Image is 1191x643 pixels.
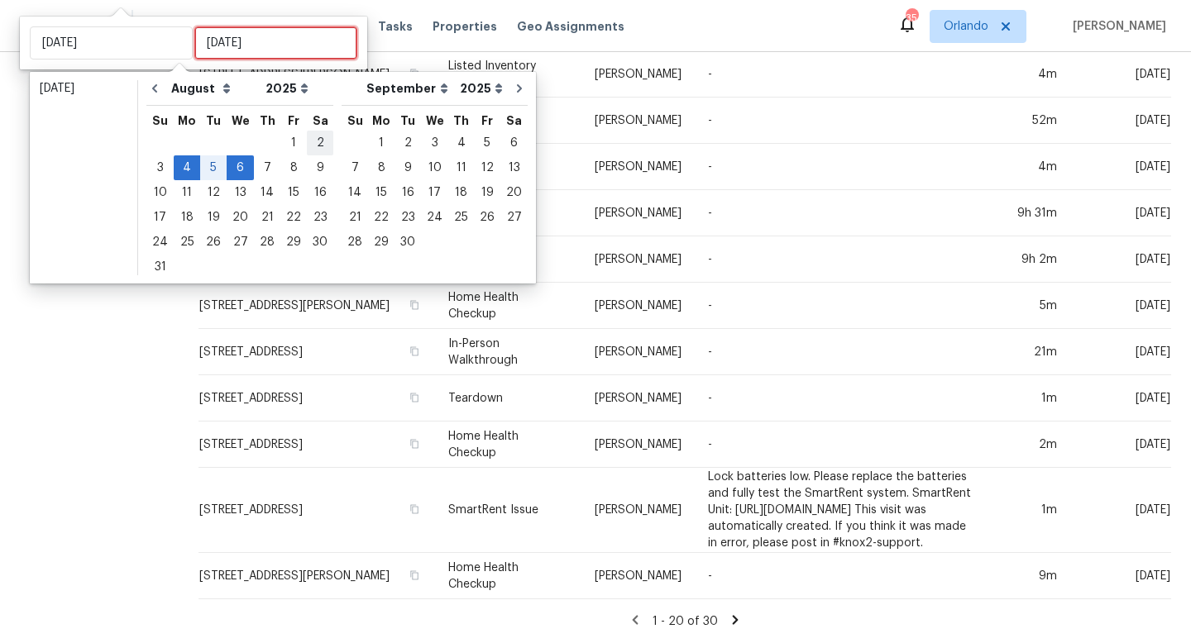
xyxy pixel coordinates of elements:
div: 3 [421,131,448,155]
div: 23 [307,206,333,229]
td: 52m [987,98,1070,144]
td: [STREET_ADDRESS][PERSON_NAME] [198,283,435,329]
div: Sun Sep 07 2025 [342,155,368,180]
abbr: Tuesday [400,115,415,126]
div: 10 [146,181,174,204]
div: 19 [474,181,500,204]
td: Home Health Checkup [435,553,581,599]
div: Thu Sep 25 2025 [448,205,474,230]
div: 24 [421,206,448,229]
div: Fri Sep 12 2025 [474,155,500,180]
select: Year [456,76,507,101]
div: Mon Sep 08 2025 [368,155,395,180]
div: 8 [368,156,395,179]
div: Sat Aug 16 2025 [307,180,333,205]
div: 10 [421,156,448,179]
td: [PERSON_NAME] [581,553,695,599]
abbr: Sunday [152,115,168,126]
div: Sun Sep 28 2025 [342,230,368,255]
abbr: Saturday [506,115,522,126]
div: 29 [280,231,307,254]
div: Thu Aug 14 2025 [254,180,280,205]
td: - [695,329,987,375]
div: Thu Sep 11 2025 [448,155,474,180]
td: 4m [987,144,1070,190]
div: 19 [200,206,227,229]
td: Home Health Checkup [435,283,581,329]
div: 11 [174,181,200,204]
div: Fri Aug 08 2025 [280,155,307,180]
td: - [695,98,987,144]
div: Sun Aug 24 2025 [146,230,174,255]
div: 22 [368,206,395,229]
abbr: Wednesday [426,115,444,126]
div: 11 [448,156,474,179]
td: [STREET_ADDRESS] [198,468,435,553]
abbr: Sunday [347,115,363,126]
td: - [695,283,987,329]
div: Fri Aug 22 2025 [280,205,307,230]
td: [DATE] [1070,329,1171,375]
div: Sat Sep 06 2025 [500,131,528,155]
td: [DATE] [1070,144,1171,190]
td: [DATE] [1070,422,1171,468]
td: 21m [987,329,1070,375]
div: Sat Sep 13 2025 [500,155,528,180]
td: [STREET_ADDRESS] [198,422,435,468]
div: Tue Sep 30 2025 [395,230,421,255]
td: [DATE] [1070,51,1171,98]
button: Copy Address [407,568,422,583]
div: Sun Aug 31 2025 [146,255,174,279]
div: Sat Sep 27 2025 [500,205,528,230]
td: [PERSON_NAME] [581,375,695,422]
div: Sun Aug 10 2025 [146,180,174,205]
div: Fri Aug 15 2025 [280,180,307,205]
div: 14 [342,181,368,204]
div: Wed Sep 17 2025 [421,180,448,205]
div: Sun Aug 03 2025 [146,155,174,180]
button: Copy Address [407,436,422,451]
button: Copy Address [407,502,422,517]
div: 31 [146,255,174,279]
div: Tue Sep 23 2025 [395,205,421,230]
abbr: Thursday [453,115,469,126]
div: Wed Sep 10 2025 [421,155,448,180]
div: 15 [368,181,395,204]
div: Fri Sep 26 2025 [474,205,500,230]
button: Go to next month [507,72,532,105]
span: 1 - 20 of 30 [653,616,718,627]
span: [PERSON_NAME] [1066,18,1166,35]
td: 9m [987,553,1070,599]
div: Sun Sep 14 2025 [342,180,368,205]
div: 26 [200,231,227,254]
span: Geo Assignments [517,18,624,35]
div: 9 [307,156,333,179]
abbr: Friday [288,115,299,126]
abbr: Friday [481,115,493,126]
div: 27 [227,231,254,254]
div: 13 [500,156,528,179]
div: Fri Sep 19 2025 [474,180,500,205]
div: 21 [342,206,368,229]
div: 23 [395,206,421,229]
td: - [695,236,987,283]
div: Thu Aug 21 2025 [254,205,280,230]
div: Sun Aug 17 2025 [146,205,174,230]
div: Mon Sep 29 2025 [368,230,395,255]
div: Tue Sep 02 2025 [395,131,421,155]
div: Wed Sep 03 2025 [421,131,448,155]
div: 2 [395,131,421,155]
div: Thu Sep 04 2025 [448,131,474,155]
div: 18 [174,206,200,229]
div: 20 [227,206,254,229]
span: Properties [433,18,497,35]
div: Tue Sep 09 2025 [395,155,421,180]
td: 4m [987,51,1070,98]
input: Start date [30,26,193,60]
div: 13 [227,181,254,204]
div: Fri Aug 29 2025 [280,230,307,255]
div: 28 [254,231,280,254]
span: Tasks [378,21,413,32]
td: [PERSON_NAME] [581,236,695,283]
div: 15 [280,181,307,204]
